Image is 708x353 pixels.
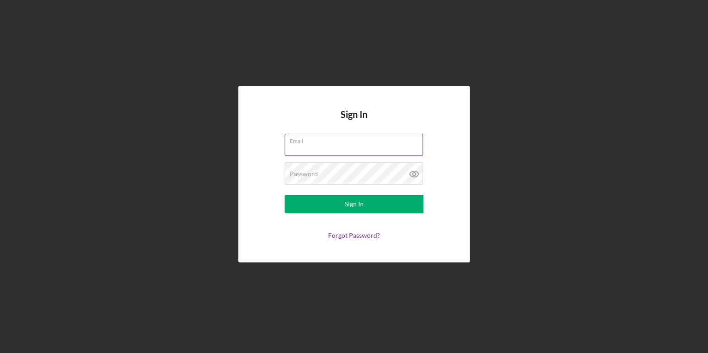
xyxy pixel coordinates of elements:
a: Forgot Password? [328,231,380,239]
div: Sign In [345,195,364,213]
button: Sign In [285,195,423,213]
label: Email [290,134,423,144]
label: Password [290,170,318,178]
h4: Sign In [341,109,367,134]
